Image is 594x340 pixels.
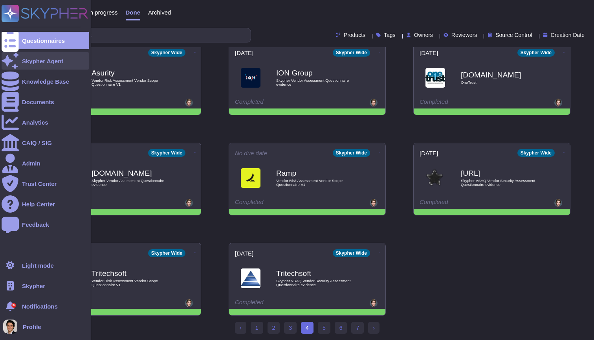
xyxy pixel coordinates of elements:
a: Admin [2,154,89,172]
span: Reviewers [451,32,477,38]
span: Skypher [22,283,45,289]
a: Feedback [2,216,89,233]
div: Analytics [22,119,48,125]
a: Documents [2,93,89,110]
img: Logo [425,168,445,188]
a: CAIQ / SIG [2,134,89,151]
a: 7 [351,322,364,334]
div: Skypher Wide [517,149,555,157]
b: Tritechsoft [276,270,355,277]
img: Logo [241,168,260,188]
img: user [3,320,17,334]
div: Completed [420,199,516,207]
span: Owners [414,32,433,38]
span: Vendor Risk Assessment Vendor Scope Questionnaire V1 [276,179,355,186]
a: 1 [251,322,263,334]
a: Knowledge Base [2,73,89,90]
div: Completed [50,99,147,107]
span: In progress [88,9,117,15]
img: Logo [425,68,445,88]
div: Completed [235,199,331,207]
span: Done [126,9,141,15]
span: › [373,325,375,331]
div: CAIQ / SIG [22,140,52,146]
span: 4 [301,322,313,334]
img: user [185,99,193,107]
div: Help Center [22,201,55,207]
div: Admin [22,160,40,166]
div: Completed [420,99,516,107]
img: Logo [241,268,260,288]
div: Completed [50,199,147,207]
img: user [185,199,193,207]
input: Search by keywords [31,28,251,42]
a: Questionnaires [2,32,89,49]
a: 3 [284,322,297,334]
span: Vendor Risk Assessment Vendor Scope Questionnaire V1 [92,279,170,287]
span: Vendor Risk Assessment Vendor Scope Questionnaire V1 [92,79,170,86]
a: Help Center [2,195,89,213]
b: [DOMAIN_NAME] [92,169,170,177]
a: 2 [268,322,280,334]
div: Completed [235,299,331,307]
span: ‹ [240,325,242,331]
span: Skypher Vendor Assessment Questionnaire evidence [276,79,355,86]
div: 9+ [11,303,16,308]
span: Skypher Vendor Assessment Questionnaire evidence [92,179,170,186]
div: Skypher Agent [22,58,63,64]
div: Knowledge Base [22,79,69,85]
div: Questionnaires [22,38,65,44]
img: user [370,99,378,107]
a: Skypher Agent [2,52,89,70]
div: Feedback [22,222,49,228]
span: Notifications [22,303,58,309]
span: [DATE] [420,50,438,56]
img: user [370,299,378,307]
a: Analytics [2,114,89,131]
div: Skypher Wide [333,149,370,157]
span: Products [344,32,365,38]
div: Completed [50,299,147,307]
div: Completed [235,99,331,107]
img: user [554,199,562,207]
b: Tritechsoft [92,270,170,277]
a: Trust Center [2,175,89,192]
div: Light mode [22,263,54,268]
div: Skypher Wide [333,249,370,257]
span: Profile [23,324,41,330]
div: Skypher Wide [333,49,370,57]
span: Creation Date [551,32,585,38]
span: Tags [384,32,396,38]
span: OneTrust [461,81,539,85]
div: Skypher Wide [148,249,185,257]
div: Documents [22,99,54,105]
img: user [554,99,562,107]
span: [DATE] [235,250,253,256]
b: Ramp [276,169,355,177]
div: Skypher Wide [148,149,185,157]
a: 6 [335,322,347,334]
img: user [185,299,193,307]
b: ION Group [276,69,355,77]
a: 5 [318,322,330,334]
span: No due date [235,150,267,156]
div: Skypher Wide [517,49,555,57]
span: Skypher VSAQ Vendor Security Assessment Questionnaire evidence [461,179,539,186]
span: Source Control [495,32,532,38]
div: Trust Center [22,181,57,187]
b: [URL] [461,169,539,177]
span: Skypher VSAQ Vendor Security Assessment Questionnaire evidence [276,279,355,287]
span: [DATE] [235,50,253,56]
div: Skypher Wide [148,49,185,57]
img: user [370,199,378,207]
b: Asurity [92,69,170,77]
span: [DATE] [420,150,438,156]
button: user [2,318,23,335]
b: [DOMAIN_NAME] [461,71,539,79]
span: Archived [148,9,171,15]
img: Logo [241,68,260,88]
